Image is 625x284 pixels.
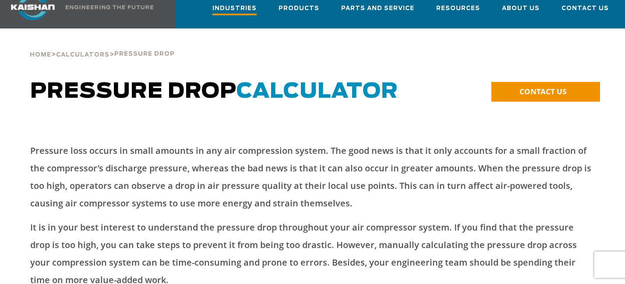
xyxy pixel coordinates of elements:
[436,4,480,14] span: Resources
[56,52,109,58] span: Calculators
[502,4,540,14] span: About Us
[561,4,609,14] span: Contact Us
[491,82,600,102] a: CONTACT US
[66,5,153,9] img: Engineering the future
[56,50,109,58] a: Calculators
[237,81,398,102] span: CALCULATOR
[30,81,398,102] span: Pressure Drop
[341,4,414,14] span: Parts and Service
[30,50,51,58] a: Home
[519,86,566,96] span: CONTACT US
[212,4,257,15] span: Industries
[114,51,175,57] span: Pressure Drop
[30,28,175,62] div: > >
[30,52,51,58] span: Home
[279,4,319,14] span: Products
[30,142,595,212] p: Pressure loss occurs in small amounts in any air compression system. The good news is that it onl...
